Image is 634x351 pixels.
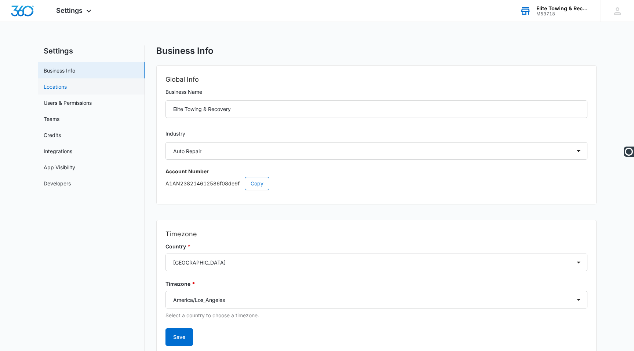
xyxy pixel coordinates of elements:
a: Users & Permissions [44,99,92,107]
a: Locations [44,83,67,90]
a: Integrations [44,147,72,155]
a: Business Info [44,67,75,74]
label: Timezone [165,280,587,288]
div: account id [536,11,590,16]
p: A1AN238214612586f08de9f [165,177,587,190]
button: Save [165,328,193,346]
h1: Business Info [156,45,214,56]
strong: Account Number [165,168,209,174]
div: account name [536,5,590,11]
p: Select a country to choose a timezone. [165,311,587,319]
label: Industry [165,130,587,138]
h2: Timezone [165,229,587,239]
label: Country [165,243,587,251]
label: Business Name [165,88,587,96]
img: Ooma Logo [624,147,634,157]
h2: Global Info [165,74,587,85]
a: Credits [44,131,61,139]
a: Teams [44,115,59,123]
a: Developers [44,180,71,187]
span: Settings [56,7,83,14]
button: Copy [245,177,269,190]
h2: Settings [38,45,145,56]
span: Copy [251,180,263,188]
a: App Visibility [44,163,75,171]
